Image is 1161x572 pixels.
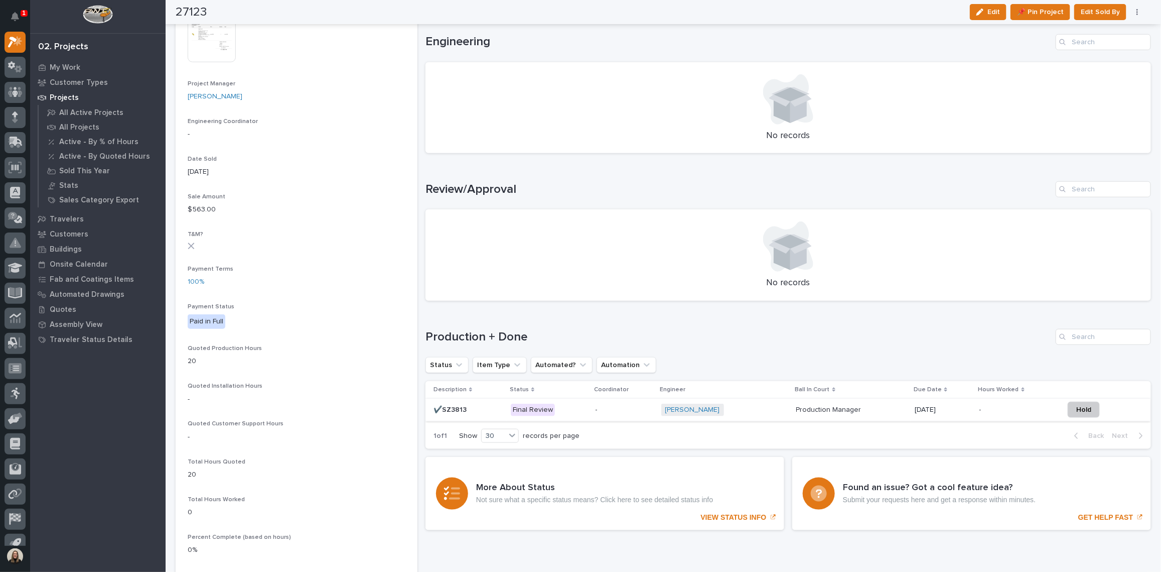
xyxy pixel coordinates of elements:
a: Sold This Year [39,164,166,178]
p: $ 563.00 [188,204,405,215]
h1: Production + Done [425,330,1052,345]
span: Total Hours Worked [188,497,245,503]
p: All Active Projects [59,108,123,118]
p: Active - By % of Hours [59,138,138,147]
p: Quotes [50,305,76,314]
input: Search [1056,181,1151,197]
span: Next [1112,431,1134,440]
p: Production Manager [796,404,863,414]
p: [DATE] [188,167,405,177]
p: Stats [59,181,78,190]
button: Automated? [531,357,593,373]
p: Fab and Coatings Items [50,275,134,284]
a: GET HELP FAST [792,457,1151,530]
p: 0 [188,507,405,518]
p: Assembly View [50,320,102,329]
h3: Found an issue? Got a cool feature idea? [843,483,1036,494]
p: records per page [523,432,579,440]
p: All Projects [59,123,99,132]
button: Next [1108,431,1151,440]
p: - [188,394,405,405]
a: 100% [188,277,204,287]
span: Sale Amount [188,194,225,200]
button: Status [425,357,469,373]
a: [PERSON_NAME] [188,91,242,102]
span: Hold [1076,404,1091,416]
a: Stats [39,178,166,192]
span: Percent Complete (based on hours) [188,534,291,540]
span: Date Sold [188,156,217,162]
p: - [188,129,405,140]
span: T&M? [188,232,203,238]
p: [DATE] [915,406,971,414]
p: Due Date [914,384,942,395]
p: Active - By Quoted Hours [59,152,150,161]
a: All Active Projects [39,105,166,120]
p: ✔️SZ3813 [433,404,469,414]
button: Back [1066,431,1108,440]
p: Not sure what a specific status means? Click here to see detailed status info [476,496,713,504]
a: Travelers [30,211,166,226]
a: Fab and Coatings Items [30,272,166,287]
p: Projects [50,93,79,102]
h3: More About Status [476,483,713,494]
p: 1 [22,10,26,17]
div: 02. Projects [38,42,88,53]
p: GET HELP FAST [1078,513,1133,522]
img: Workspace Logo [83,5,112,24]
p: Submit your requests here and get a response within minutes. [843,496,1036,504]
a: Onsite Calendar [30,257,166,272]
p: Sales Category Export [59,196,139,205]
p: Ball In Court [795,384,830,395]
p: My Work [50,63,80,72]
input: Search [1056,329,1151,345]
a: Assembly View [30,317,166,332]
div: Notifications1 [13,12,26,28]
h1: Engineering [425,35,1052,49]
p: Automated Drawings [50,290,124,299]
p: No records [438,131,1139,142]
a: Active - By Quoted Hours [39,149,166,163]
p: Customer Types [50,78,108,87]
span: 📌 Pin Project [1017,6,1064,18]
div: Paid in Full [188,314,225,329]
p: Onsite Calendar [50,260,108,269]
a: Sales Category Export [39,193,166,207]
p: Customers [50,230,88,239]
a: My Work [30,60,166,75]
p: Status [510,384,529,395]
span: Total Hours Quoted [188,459,245,465]
p: Traveler Status Details [50,335,132,345]
button: Hold [1068,402,1100,418]
span: Quoted Customer Support Hours [188,421,283,427]
h1: Review/Approval [425,182,1052,197]
p: Buildings [50,245,82,254]
span: Payment Status [188,304,234,310]
p: Description [433,384,467,395]
p: Sold This Year [59,167,110,176]
p: - [188,432,405,442]
button: Item Type [473,357,527,373]
span: Quoted Production Hours [188,346,262,352]
a: [PERSON_NAME] [665,406,720,414]
span: Project Manager [188,81,235,87]
span: Back [1083,431,1104,440]
p: - [596,406,653,414]
p: VIEW STATUS INFO [701,513,767,522]
p: 20 [188,470,405,480]
span: Edit [987,8,1000,17]
a: Quotes [30,302,166,317]
span: Engineering Coordinator [188,119,258,125]
p: 20 [188,356,405,367]
button: Edit [970,4,1006,20]
div: Final Review [511,404,555,416]
a: Projects [30,90,166,105]
tr: ✔️SZ3813✔️SZ3813 Final Review-[PERSON_NAME] Production ManagerProduction Manager [DATE]-- Hold [425,399,1151,421]
p: No records [438,278,1139,289]
p: - [979,404,983,414]
div: 30 [482,431,506,441]
button: users-avatar [5,546,26,567]
p: 0% [188,545,405,555]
